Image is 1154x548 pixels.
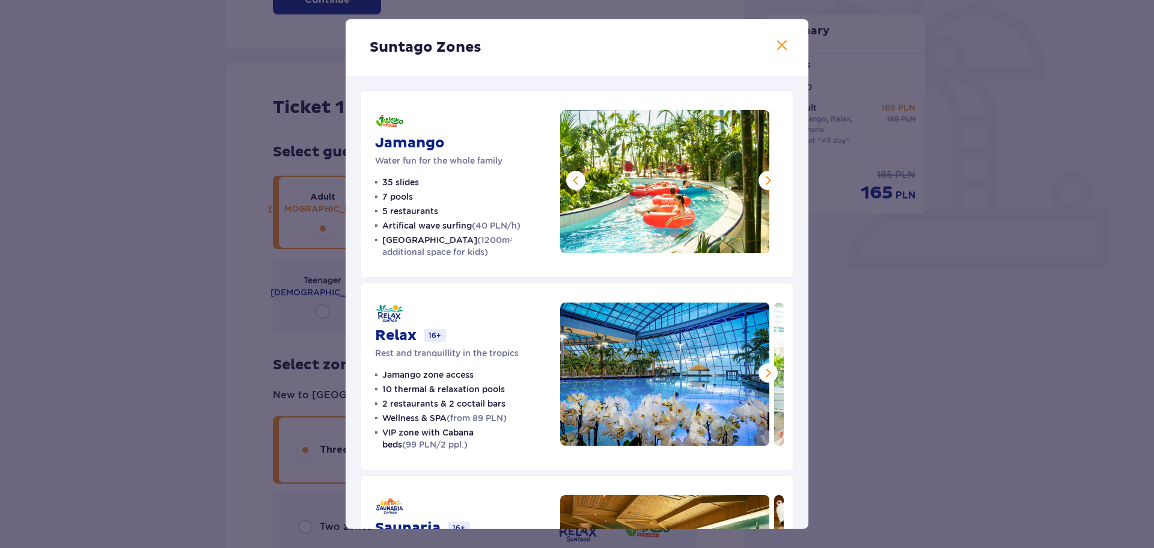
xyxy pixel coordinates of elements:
img: Jamango [560,110,769,253]
p: Relax [375,327,417,345]
img: Relax logo [375,303,404,324]
p: 10 thermal & relaxation pools [382,383,505,395]
img: Relax [560,303,769,446]
p: Rest and tranquillity in the tropics [375,347,519,359]
p: 7 pools [382,191,413,203]
span: (40 PLN/h) [472,221,521,230]
p: 35 slides [382,176,419,188]
span: (from 89 PLN) [447,413,507,423]
p: 16+ [424,329,446,342]
img: Saunaria logo [375,495,404,517]
p: 5 restaurants [382,205,438,217]
img: Jamango logo [375,110,404,132]
p: 2 restaurants & 2 coctail bars [382,398,505,410]
p: Suntago Zones [370,38,481,57]
p: 16+ [448,522,470,535]
p: Water fun for the whole family [375,155,502,167]
p: [GEOGRAPHIC_DATA] [382,234,546,258]
p: Jamango zone access [382,369,474,381]
span: (99 PLN/2 ppl.) [402,440,468,449]
p: Artifical wave surfing [382,220,521,232]
p: Wellness & SPA [382,412,507,424]
p: Saunaria [375,519,441,537]
p: Jamango [375,134,445,152]
p: VIP zone with Cabana beds [382,426,546,451]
